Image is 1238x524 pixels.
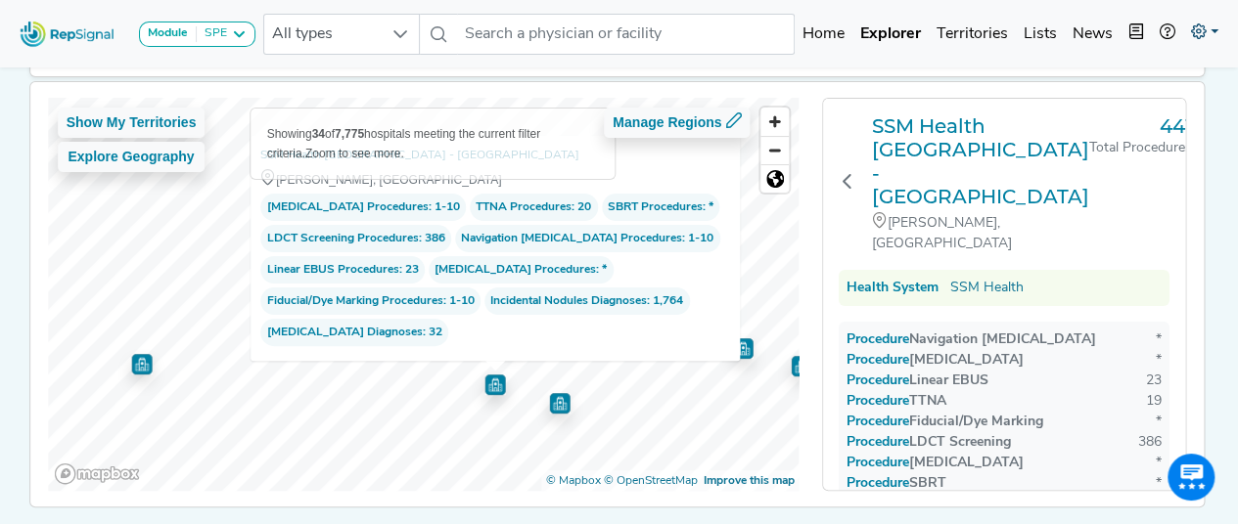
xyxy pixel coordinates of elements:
canvas: Map [48,98,809,502]
span: [MEDICAL_DATA] Procedures [266,197,428,217]
div: Navigation [MEDICAL_DATA] [847,329,1096,350]
span: : 32 [260,319,448,346]
button: Zoom out [760,136,789,164]
span: Procedure [866,332,909,347]
span: Showing of hospitals meeting the current filter criteria. [267,127,541,160]
b: 7,775 [335,127,364,141]
div: 23 [1146,371,1162,391]
span: [MEDICAL_DATA] Diagnoses [266,323,422,342]
b: 34 [312,127,325,141]
span: Zoom out [760,137,789,164]
span: : 1-10 [260,287,481,315]
div: 386 [1138,432,1162,453]
span: : 1-10 [260,194,466,221]
span: Incidental Nodules Diagnoses [490,291,647,311]
span: All types [264,15,382,54]
span: : 386 [260,225,451,252]
div: SBRT [847,473,946,494]
div: Linear EBUS [847,371,988,391]
span: Fiducial/Dye Marking Procedures [266,291,442,311]
div: Total Procedures [1089,138,1192,158]
span: SBRT Procedures [608,197,703,217]
div: [MEDICAL_DATA] [847,453,1024,473]
div: Map marker [791,356,811,376]
div: Map marker [549,392,570,413]
div: Map marker [131,354,152,374]
div: [PERSON_NAME], [GEOGRAPHIC_DATA] [260,169,730,190]
span: LDCT Screening Procedures [266,229,418,248]
span: Reset zoom [760,165,789,193]
span: Procedure [866,394,909,409]
div: LDCT Screening [847,432,1011,453]
a: SSM Health [GEOGRAPHIC_DATA] - [GEOGRAPHIC_DATA] [872,114,1089,208]
button: Explore Geography [58,142,206,172]
button: Reset bearing to north [760,164,789,193]
a: Territories [929,15,1016,54]
button: Manage Regions [604,108,750,138]
h3: 441 [1089,114,1192,138]
a: Mapbox [546,475,601,487]
span: Zoom to see more. [305,147,404,160]
div: Health System [847,278,939,298]
span: [MEDICAL_DATA] Procedures [435,260,596,280]
a: SSM Health [950,278,1024,298]
input: Search a physician or facility [457,14,795,55]
span: TTNA Procedures [476,197,572,217]
div: Fiducial/Dye Marking [847,412,1043,432]
button: Intel Book [1121,15,1152,54]
div: [MEDICAL_DATA] [847,350,1024,371]
a: Home [795,15,852,54]
strong: Module [148,27,188,39]
div: 19 [1146,391,1162,412]
span: : 1,764 [483,287,689,315]
button: Zoom in [760,108,789,136]
a: OpenStreetMap [604,475,698,487]
span: Procedure [866,415,909,429]
a: Lists [1016,15,1065,54]
a: Map feedback [703,475,794,487]
span: Procedure [866,353,909,368]
div: TTNA [847,391,946,412]
span: Procedure [866,373,909,388]
div: [PERSON_NAME], [GEOGRAPHIC_DATA] [872,212,1089,254]
span: : 23 [260,256,425,284]
a: News [1065,15,1121,54]
div: SPE [197,26,227,42]
span: Procedure [866,476,909,491]
span: : 1-10 [454,225,719,252]
span: Navigation [MEDICAL_DATA] Procedures [461,229,682,248]
span: Linear EBUS Procedures [266,260,398,280]
div: Map marker [732,338,753,359]
a: Explorer [852,15,929,54]
span: Procedure [866,456,909,470]
span: Procedure [866,435,909,450]
button: ModuleSPE [139,22,255,47]
button: Show My Territories [58,108,206,138]
div: Map marker [484,373,505,394]
span: : 20 [469,194,597,221]
a: Mapbox logo [54,462,140,485]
